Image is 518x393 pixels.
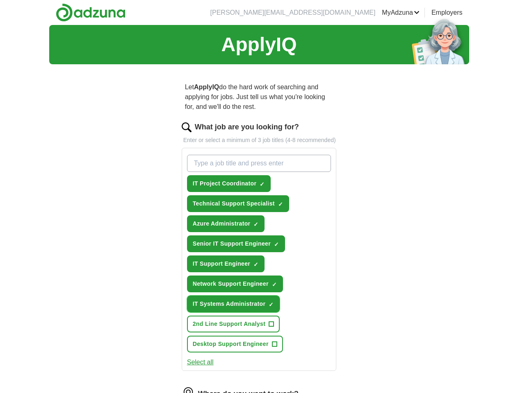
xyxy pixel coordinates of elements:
[193,280,269,288] span: Network Support Engineer
[56,3,126,22] img: Adzuna logo
[187,195,289,212] button: Technical Support Specialist✓
[187,296,280,312] button: IT Systems Administrator✓
[272,281,277,288] span: ✓
[193,320,265,328] span: 2nd Line Support Analyst
[253,221,258,228] span: ✓
[187,357,214,367] button: Select all
[431,8,463,18] a: Employers
[193,300,265,308] span: IT Systems Administrator
[182,136,337,145] p: Enter or select a minimum of 3 job titles (4-8 recommended)
[187,175,271,192] button: IT Project Coordinator✓
[221,30,297,59] h1: ApplyIQ
[193,239,271,248] span: Senior IT Support Engineer
[182,122,192,132] img: search.png
[187,255,265,272] button: IT Support Engineer✓
[187,235,285,252] button: Senior IT Support Engineer✓
[269,301,274,308] span: ✓
[187,316,280,332] button: 2nd Line Support Analyst
[187,215,265,232] button: Azure Administrator✓
[187,276,283,292] button: Network Support Engineer✓
[187,155,331,172] input: Type a job title and press enter
[193,219,251,228] span: Azure Administrator
[382,8,420,18] a: MyAdzuna
[195,122,299,133] label: What job are you looking for?
[278,201,283,208] span: ✓
[260,181,265,187] span: ✓
[274,241,279,248] span: ✓
[210,8,376,18] li: [PERSON_NAME][EMAIL_ADDRESS][DOMAIN_NAME]
[182,79,337,115] p: Let do the hard work of searching and applying for jobs. Just tell us what you're looking for, an...
[193,260,250,268] span: IT Support Engineer
[193,199,275,208] span: Technical Support Specialist
[193,179,257,188] span: IT Project Coordinator
[187,336,283,352] button: Desktop Support Engineer
[193,340,269,348] span: Desktop Support Engineer
[194,84,219,90] strong: ApplyIQ
[253,261,258,268] span: ✓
